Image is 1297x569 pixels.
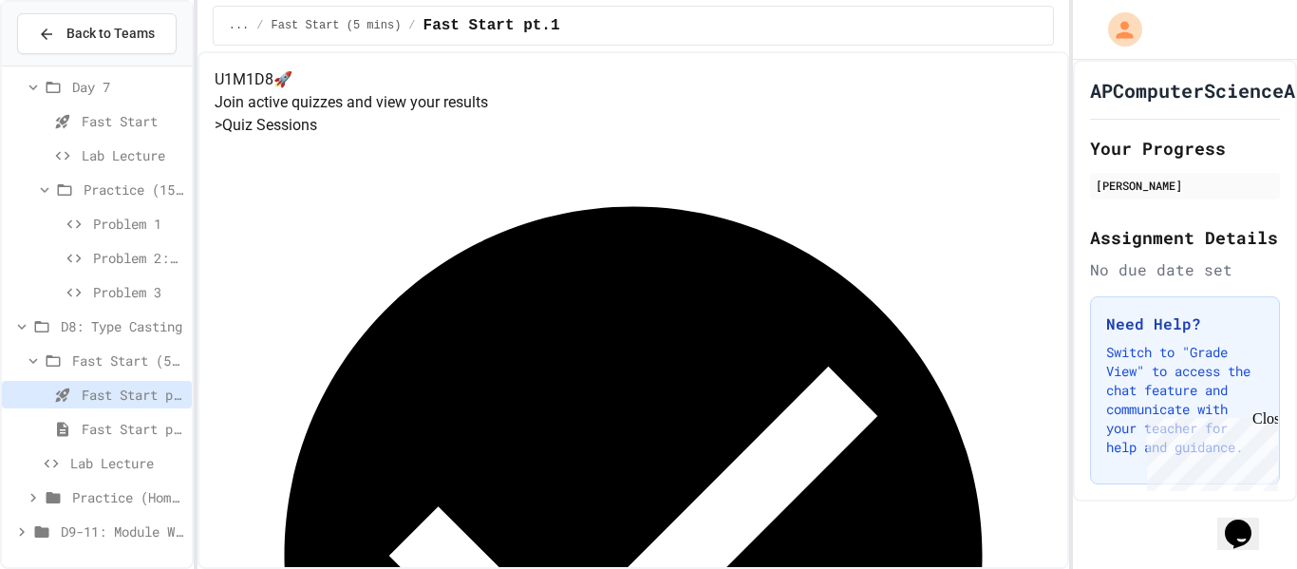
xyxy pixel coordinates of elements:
[61,316,184,336] span: D8: Type Casting
[66,24,155,44] span: Back to Teams
[8,8,131,121] div: Chat with us now!Close
[93,214,184,234] span: Problem 1
[70,453,184,473] span: Lab Lecture
[408,18,415,33] span: /
[272,18,402,33] span: Fast Start (5 mins)
[1217,493,1278,550] iframe: chat widget
[215,68,1052,91] h4: U1M1D8 🚀
[229,18,250,33] span: ...
[61,522,184,541] span: D9-11: Module Wrap Up
[82,385,184,405] span: Fast Start pt.1
[72,77,184,97] span: Day 7
[1090,224,1280,251] h2: Assignment Details
[1088,8,1147,51] div: My Account
[1106,313,1264,335] h3: Need Help?
[215,91,1052,114] p: Join active quizzes and view your results
[423,14,560,37] span: Fast Start pt.1
[17,13,177,54] button: Back to Teams
[1090,135,1280,161] h2: Your Progress
[93,282,184,302] span: Problem 3
[1096,177,1274,194] div: [PERSON_NAME]
[1139,410,1278,491] iframe: chat widget
[1106,343,1264,457] p: Switch to "Grade View" to access the chat feature and communicate with your teacher for help and ...
[72,351,184,370] span: Fast Start (5 mins)
[84,180,184,199] span: Practice (15 mins)
[256,18,263,33] span: /
[72,487,184,507] span: Practice (Homework, if needed)
[82,419,184,439] span: Fast Start pt.2
[93,248,184,268] span: Problem 2: Mission Resource Calculator
[215,114,1052,137] h5: > Quiz Sessions
[82,111,184,131] span: Fast Start
[82,145,184,165] span: Lab Lecture
[1090,258,1280,281] div: No due date set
